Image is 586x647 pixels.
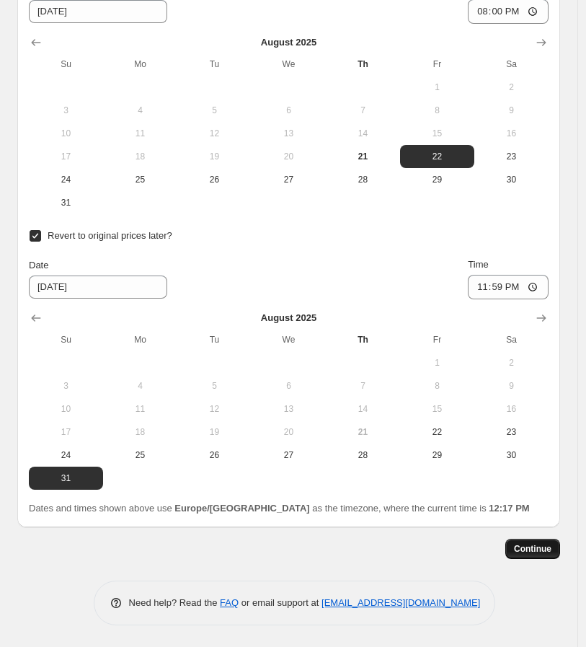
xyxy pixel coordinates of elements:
[129,597,221,608] span: Need help? Read the
[480,403,543,415] span: 16
[406,174,469,185] span: 29
[474,374,549,397] button: Saturday August 9 2025
[183,151,246,162] span: 19
[29,503,530,514] span: Dates and times shown above use as the timezone, where the current time is
[29,145,103,168] button: Sunday August 17 2025
[252,328,326,351] th: Wednesday
[183,449,246,461] span: 26
[109,105,172,116] span: 4
[474,76,549,99] button: Saturday August 2 2025
[109,403,172,415] span: 11
[177,99,252,122] button: Tuesday August 5 2025
[531,32,551,53] button: Show next month, September 2025
[252,374,326,397] button: Wednesday August 6 2025
[257,58,320,70] span: We
[406,334,469,345] span: Fr
[474,53,549,76] th: Saturday
[29,260,48,270] span: Date
[177,444,252,467] button: Tuesday August 26 2025
[400,351,474,374] button: Friday August 1 2025
[332,58,394,70] span: Th
[400,328,474,351] th: Friday
[29,276,167,299] input: 8/21/2025
[29,168,103,191] button: Sunday August 24 2025
[257,403,320,415] span: 13
[474,168,549,191] button: Saturday August 30 2025
[400,444,474,467] button: Friday August 29 2025
[35,403,97,415] span: 10
[183,426,246,438] span: 19
[26,32,46,53] button: Show previous month, July 2025
[183,128,246,139] span: 12
[326,122,400,145] button: Thursday August 14 2025
[29,191,103,214] button: Sunday August 31 2025
[406,449,469,461] span: 29
[252,168,326,191] button: Wednesday August 27 2025
[468,259,488,270] span: Time
[257,128,320,139] span: 13
[257,426,320,438] span: 20
[480,449,543,461] span: 30
[252,145,326,168] button: Wednesday August 20 2025
[257,151,320,162] span: 20
[326,168,400,191] button: Thursday August 28 2025
[183,334,246,345] span: Tu
[474,444,549,467] button: Saturday August 30 2025
[48,230,172,241] span: Revert to original prices later?
[35,426,97,438] span: 17
[400,374,474,397] button: Friday August 8 2025
[531,308,551,328] button: Show next month, September 2025
[406,426,469,438] span: 22
[480,357,543,369] span: 2
[406,403,469,415] span: 15
[406,58,469,70] span: Fr
[480,58,543,70] span: Sa
[177,145,252,168] button: Tuesday August 19 2025
[29,444,103,467] button: Sunday August 24 2025
[29,99,103,122] button: Sunday August 3 2025
[332,151,394,162] span: 21
[177,397,252,421] button: Tuesday August 12 2025
[480,151,543,162] span: 23
[326,444,400,467] button: Thursday August 28 2025
[177,122,252,145] button: Tuesday August 12 2025
[332,128,394,139] span: 14
[103,145,177,168] button: Monday August 18 2025
[109,151,172,162] span: 18
[26,308,46,328] button: Show previous month, July 2025
[109,449,172,461] span: 25
[326,145,400,168] button: Today Thursday August 21 2025
[480,426,543,438] span: 23
[257,105,320,116] span: 6
[257,174,320,185] span: 27
[332,449,394,461] span: 28
[220,597,239,608] a: FAQ
[400,53,474,76] th: Friday
[406,128,469,139] span: 15
[474,328,549,351] th: Saturday
[400,145,474,168] button: Friday August 22 2025
[257,380,320,392] span: 6
[252,444,326,467] button: Wednesday August 27 2025
[183,58,246,70] span: Tu
[177,53,252,76] th: Tuesday
[400,76,474,99] button: Friday August 1 2025
[400,122,474,145] button: Friday August 15 2025
[29,374,103,397] button: Sunday August 3 2025
[400,421,474,444] button: Friday August 22 2025
[35,472,97,484] span: 31
[406,151,469,162] span: 22
[326,397,400,421] button: Thursday August 14 2025
[177,328,252,351] th: Tuesday
[400,397,474,421] button: Friday August 15 2025
[109,58,172,70] span: Mo
[29,397,103,421] button: Sunday August 10 2025
[109,174,172,185] span: 25
[29,328,103,351] th: Sunday
[29,53,103,76] th: Sunday
[252,53,326,76] th: Wednesday
[480,334,543,345] span: Sa
[406,380,469,392] span: 8
[480,380,543,392] span: 9
[109,426,172,438] span: 18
